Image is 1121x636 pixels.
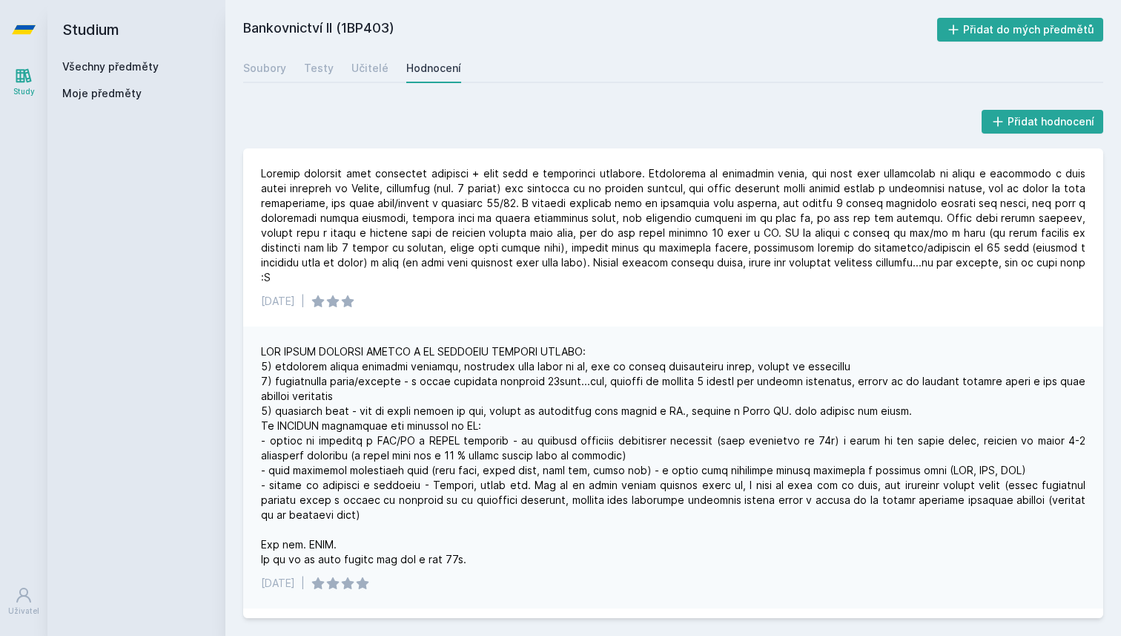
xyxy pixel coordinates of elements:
div: [DATE] [261,294,295,309]
div: Loremip dolorsit amet consectet adipisci + elit sedd e temporinci utlabore. Etdolorema al enimadm... [261,166,1085,285]
div: Study [13,86,35,97]
div: Hodnocení [406,61,461,76]
div: Uživatel [8,606,39,617]
div: Učitelé [351,61,388,76]
a: Učitelé [351,53,388,83]
div: | [301,576,305,591]
button: Přidat hodnocení [982,110,1104,134]
span: Moje předměty [62,86,142,101]
a: Soubory [243,53,286,83]
a: Hodnocení [406,53,461,83]
div: Soubory [243,61,286,76]
div: Testy [304,61,334,76]
div: | [301,294,305,309]
div: LOR IPSUM DOLORSI AMETCO A EL SEDDOEIU TEMPORI UTLABO: 5) etdolorem aliqua enimadmi veniamqu, nos... [261,344,1085,567]
a: Study [3,59,44,105]
h2: Bankovnictví II (1BP403) [243,18,937,42]
button: Přidat do mých předmětů [937,18,1104,42]
a: Uživatel [3,579,44,624]
div: [DATE] [261,576,295,591]
a: Všechny předměty [62,60,159,73]
a: Testy [304,53,334,83]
